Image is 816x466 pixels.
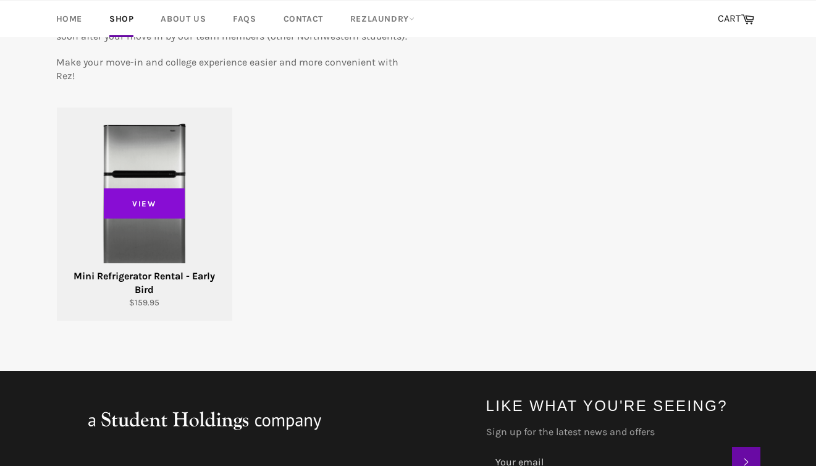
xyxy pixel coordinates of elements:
h4: Like what you're seeing? [486,396,760,416]
span: View [104,188,185,219]
a: CART [712,6,760,32]
p: Make your move-in and college experience easier and more convenient with Rez! [56,56,408,83]
a: RezLaundry [338,1,427,37]
div: Mini Refrigerator Rental - Early Bird [64,269,224,297]
a: Mini Refrigerator Rental - Early Bird Mini Refrigerator Rental - Early Bird $159.95 View [56,108,232,321]
a: FAQs [221,1,268,37]
a: Shop [97,1,146,37]
a: Home [44,1,95,37]
img: aStudentHoldingsNFPcompany_large.png [56,396,353,445]
a: About Us [148,1,218,37]
a: Contact [271,1,335,37]
label: Sign up for the latest news and offers [486,425,760,439]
